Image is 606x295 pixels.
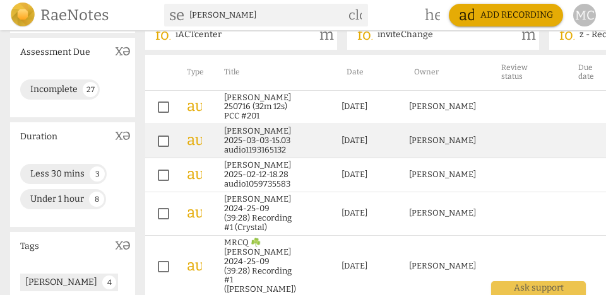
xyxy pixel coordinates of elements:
p: Tags [20,240,39,253]
td: [DATE] [331,124,399,158]
span: Add recording [459,8,553,23]
a: [PERSON_NAME] 250716 (32m 12s) PCC #201 [224,93,296,122]
div: Under 1 hour [30,193,84,205]
span: expand_more [116,45,131,60]
input: Search [189,5,343,25]
span: folder [357,27,372,42]
div: Less 30 mins [30,168,85,180]
span: help [425,8,440,23]
span: audiotrack [187,258,202,273]
td: [DATE] [331,158,399,192]
div: 3 [90,166,105,182]
span: more_vert [521,27,537,42]
button: MC [573,4,596,26]
button: Show more [114,127,133,146]
div: [PERSON_NAME] [409,209,476,218]
div: [PERSON_NAME] [25,276,97,289]
div: 27 [83,82,98,97]
a: MRCQ ☘️ [PERSON_NAME] 2024-25-09 (39:28) Recording #1 ([PERSON_NAME]) [224,238,296,295]
td: [DATE] [331,192,399,235]
a: LogoRaeNotes [10,3,154,28]
div: 4 [102,275,116,289]
button: Show more [114,237,133,256]
th: Type [177,55,209,90]
div: Incomplete [30,83,78,96]
th: Review status [486,55,563,90]
td: [DATE] [331,90,399,124]
a: [PERSON_NAME] 2025-03-03-15.03 audio1193165132 [224,127,296,155]
th: Date [331,55,399,90]
div: [PERSON_NAME] [409,170,476,180]
div: [PERSON_NAME] [409,102,476,112]
div: 8 [89,192,104,207]
p: Duration [20,130,57,144]
h2: RaeNotes [40,6,109,24]
th: Owner [399,55,486,90]
a: Help [421,4,444,26]
div: [PERSON_NAME] [409,136,476,146]
span: folder [559,27,574,42]
span: search [169,8,184,23]
button: Upload [449,4,563,26]
span: audiotrack [187,205,202,220]
span: audiotrack [187,166,202,182]
div: Ask support [491,281,586,295]
p: iACTcenter [175,28,319,42]
div: [PERSON_NAME] [409,262,476,271]
span: expand_more [116,239,131,254]
span: audiotrack [187,98,202,113]
span: folder [155,27,170,42]
img: Logo [10,3,35,28]
a: [PERSON_NAME] 2024-25-09 (39:28) Recording #1 (Crystal) [224,195,296,233]
span: more_vert [319,27,335,42]
span: add [459,8,474,23]
p: inviteChange [377,28,521,42]
button: Show more [114,43,133,62]
a: [PERSON_NAME] 2025-02-12-18.28 audio1059735583 [224,161,296,189]
span: audiotrack [187,132,202,147]
p: Assessment Due [20,46,90,59]
span: expand_more [116,129,131,144]
th: Title [209,55,331,90]
span: close [348,9,362,22]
